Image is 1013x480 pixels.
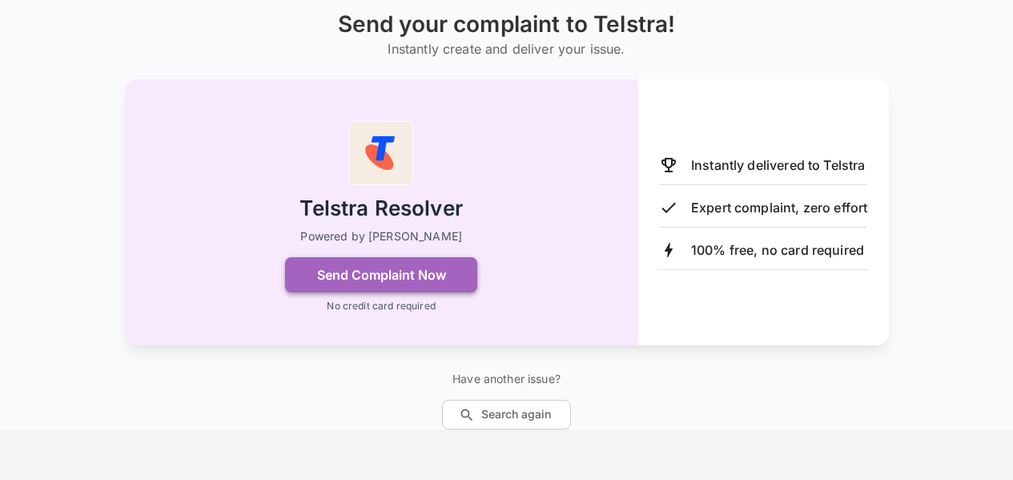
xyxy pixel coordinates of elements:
p: Have another issue? [442,371,571,387]
button: Search again [442,400,571,430]
p: Powered by [PERSON_NAME] [300,228,462,244]
h1: Send your complaint to Telstra! [338,11,676,38]
h6: Instantly create and deliver your issue. [338,38,676,60]
p: No credit card required [327,299,435,313]
button: Send Complaint Now [285,257,477,292]
h2: Telstra Resolver [299,195,462,223]
img: Telstra [349,121,413,185]
p: Expert complaint, zero effort [691,198,867,217]
p: Instantly delivered to Telstra [691,155,866,175]
p: 100% free, no card required [691,240,864,260]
